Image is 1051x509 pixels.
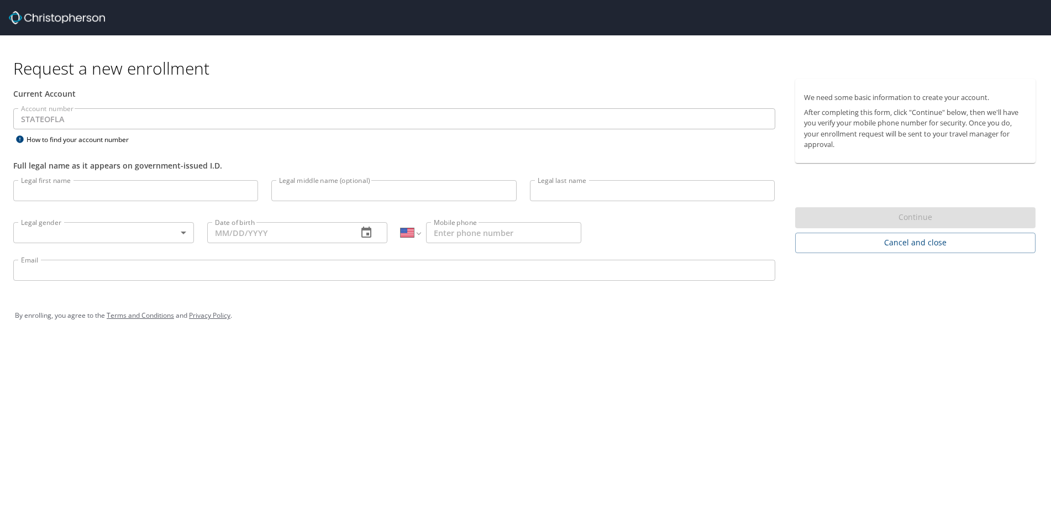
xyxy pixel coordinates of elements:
[804,92,1027,103] p: We need some basic information to create your account.
[107,311,174,320] a: Terms and Conditions
[13,160,775,171] div: Full legal name as it appears on government-issued I.D.
[15,302,1036,329] div: By enrolling, you agree to the and .
[207,222,349,243] input: MM/DD/YYYY
[13,222,194,243] div: ​
[795,233,1036,253] button: Cancel and close
[426,222,581,243] input: Enter phone number
[804,107,1027,150] p: After completing this form, click "Continue" below, then we'll have you verify your mobile phone ...
[13,88,775,99] div: Current Account
[189,311,230,320] a: Privacy Policy
[804,236,1027,250] span: Cancel and close
[9,11,105,24] img: cbt logo
[13,133,151,146] div: How to find your account number
[13,57,1044,79] h1: Request a new enrollment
